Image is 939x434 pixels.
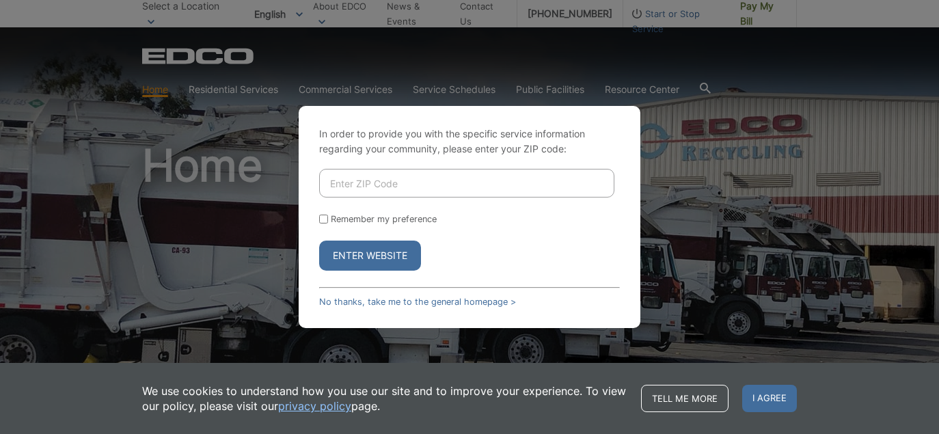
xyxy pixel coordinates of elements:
[331,214,437,224] label: Remember my preference
[742,385,797,412] span: I agree
[319,297,516,307] a: No thanks, take me to the general homepage >
[641,385,729,412] a: Tell me more
[319,126,620,157] p: In order to provide you with the specific service information regarding your community, please en...
[319,169,614,198] input: Enter ZIP Code
[319,241,421,271] button: Enter Website
[278,398,351,413] a: privacy policy
[142,383,627,413] p: We use cookies to understand how you use our site and to improve your experience. To view our pol...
